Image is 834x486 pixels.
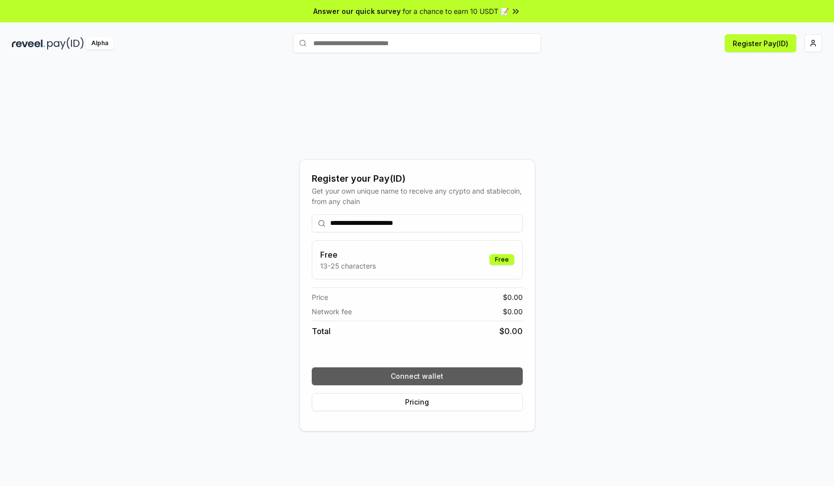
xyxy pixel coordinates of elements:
h3: Free [320,249,376,261]
button: Pricing [312,393,523,411]
div: Alpha [86,37,114,50]
span: Total [312,325,331,337]
p: 13-25 characters [320,261,376,271]
span: Price [312,292,328,302]
span: $ 0.00 [499,325,523,337]
span: $ 0.00 [503,292,523,302]
div: Get your own unique name to receive any crypto and stablecoin, from any chain [312,186,523,207]
span: Network fee [312,306,352,317]
span: Answer our quick survey [313,6,401,16]
span: for a chance to earn 10 USDT 📝 [403,6,509,16]
img: reveel_dark [12,37,45,50]
span: $ 0.00 [503,306,523,317]
button: Register Pay(ID) [725,34,796,52]
div: Free [489,254,514,265]
img: pay_id [47,37,84,50]
div: Register your Pay(ID) [312,172,523,186]
button: Connect wallet [312,367,523,385]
